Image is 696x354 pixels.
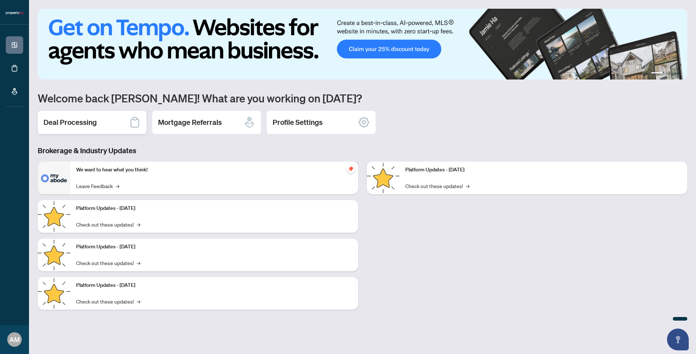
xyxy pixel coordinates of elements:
[677,72,680,75] button: 4
[76,204,352,212] p: Platform Updates - [DATE]
[6,11,23,15] img: logo
[667,329,689,350] button: Open asap
[76,259,140,267] a: Check out these updates!→
[9,334,20,345] span: AM
[666,72,668,75] button: 2
[137,259,140,267] span: →
[116,182,119,190] span: →
[38,9,687,80] img: Slide 0
[76,166,352,174] p: We want to hear what you think!
[466,182,469,190] span: →
[38,91,687,105] h1: Welcome back [PERSON_NAME]! What are you working on [DATE]?
[405,182,469,190] a: Check out these updates!→
[76,243,352,251] p: Platform Updates - [DATE]
[38,239,70,271] img: Platform Updates - July 21, 2025
[43,117,97,127] h2: Deal Processing
[405,166,681,174] p: Platform Updates - [DATE]
[38,200,70,233] img: Platform Updates - September 16, 2025
[158,117,222,127] h2: Mortgage Referrals
[38,162,70,194] img: We want to hear what you think!
[367,162,399,194] img: Platform Updates - June 23, 2025
[38,146,687,156] h3: Brokerage & Industry Updates
[76,297,140,305] a: Check out these updates!→
[76,182,119,190] a: Leave Feedback→
[273,117,323,127] h2: Profile Settings
[347,164,355,173] span: pushpin
[137,220,140,228] span: →
[38,277,70,310] img: Platform Updates - July 8, 2025
[76,220,140,228] a: Check out these updates!→
[651,72,663,75] button: 1
[671,72,674,75] button: 3
[137,297,140,305] span: →
[76,281,352,289] p: Platform Updates - [DATE]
